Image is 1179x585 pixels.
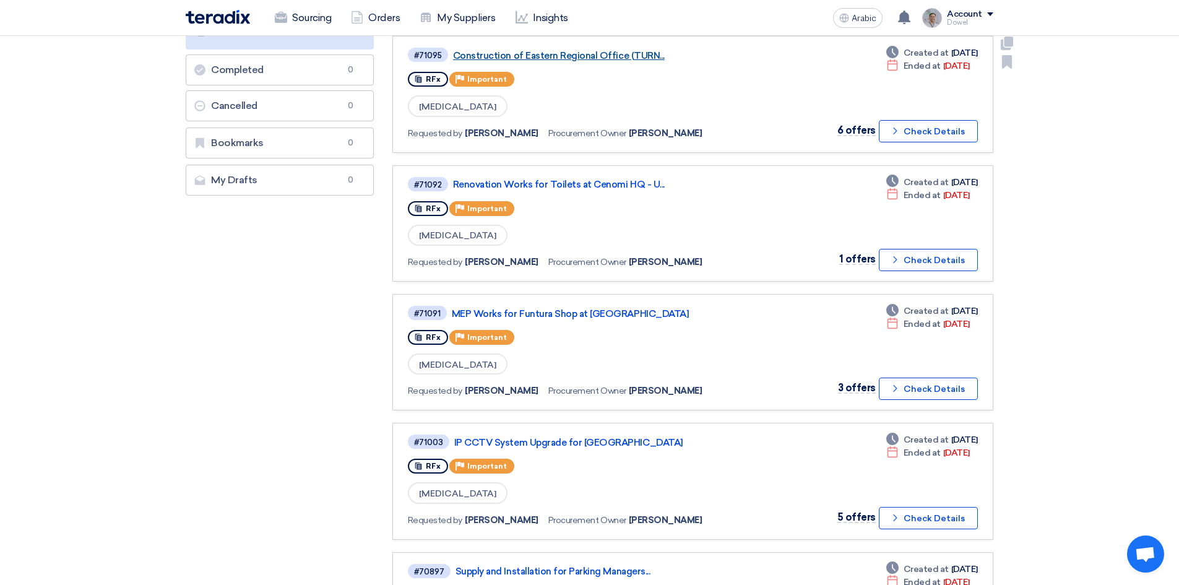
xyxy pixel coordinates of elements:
a: MEP Works for Funtura Shop at [GEOGRAPHIC_DATA] [452,308,761,319]
a: Supply and Installation for Parking Managers... [456,566,765,577]
font: [PERSON_NAME] [465,515,538,526]
font: [MEDICAL_DATA] [419,102,496,112]
font: Dowel [947,19,968,27]
font: #71003 [414,438,443,447]
font: RFx [426,204,441,213]
font: [MEDICAL_DATA] [419,230,496,241]
font: [DATE] [943,61,970,71]
font: [DATE] [943,319,970,329]
font: [DATE] [951,306,978,316]
font: 1 offers [839,253,876,265]
font: [PERSON_NAME] [629,515,702,526]
font: Created at [904,435,949,445]
font: [DATE] [951,48,978,58]
font: [PERSON_NAME] [465,257,538,267]
font: [DATE] [943,190,970,201]
font: Cancelled [211,100,257,111]
font: Ended at [904,319,941,329]
img: IMG_1753965247717.jpg [922,8,942,28]
font: 3 offers [838,382,876,394]
font: RFx [426,462,441,470]
button: Check Details [879,507,978,529]
font: [PERSON_NAME] [629,128,702,139]
font: [DATE] [951,564,978,574]
font: #71091 [414,309,441,318]
font: 6 offers [837,124,876,136]
font: Procurement Owner [548,515,626,526]
img: Teradix logo [186,10,250,24]
font: Requested by [408,386,462,396]
font: RFx [426,75,441,84]
font: Important [467,333,507,342]
font: Ended at [904,61,941,71]
font: Account [947,9,982,19]
button: Check Details [879,120,978,142]
font: Requested by [408,128,462,139]
font: Check Details [904,255,965,266]
a: Bookmarks0 [186,128,374,158]
font: IP CCTV System Upgrade for [GEOGRAPHIC_DATA] [454,437,683,448]
font: Hold RFQs [213,26,262,38]
font: Created at [904,48,949,58]
font: Orders [368,12,400,24]
font: [PERSON_NAME] [465,386,538,396]
font: Created at [904,564,949,574]
font: 5 offers [837,511,876,523]
font: 0 [348,138,353,147]
button: Check Details [879,249,978,271]
a: IP CCTV System Upgrade for [GEOGRAPHIC_DATA] [454,437,764,448]
font: [MEDICAL_DATA] [419,359,496,370]
font: Supply and Installation for Parking Managers... [456,566,650,577]
font: [DATE] [943,448,970,458]
a: Renovation Works for Toilets at Cenomi HQ - U... [453,179,762,190]
font: #71092 [414,180,442,189]
font: 0 [348,175,353,184]
font: Sourcing [292,12,331,24]
font: My Drafts [211,174,257,186]
a: Completed0 [186,54,374,85]
font: 0 [348,65,353,74]
font: Check Details [904,384,965,394]
font: [PERSON_NAME] [629,386,702,396]
font: Check Details [904,513,965,524]
font: Created at [904,177,949,188]
a: Insights [506,4,578,32]
font: 0 [348,101,353,110]
font: Important [467,75,507,84]
font: Important [467,204,507,213]
font: RFx [426,333,441,342]
font: #70897 [414,567,444,576]
a: Cancelled0 [186,90,374,121]
font: Procurement Owner [548,128,626,139]
a: My Suppliers [410,4,505,32]
font: Check Details [904,126,965,137]
font: Arabic [852,13,876,24]
font: MEP Works for Funtura Shop at [GEOGRAPHIC_DATA] [452,308,689,319]
font: [MEDICAL_DATA] [419,488,496,499]
font: Ended at [904,448,941,458]
font: Procurement Owner [548,386,626,396]
font: Renovation Works for Toilets at Cenomi HQ - U... [453,179,665,190]
font: [DATE] [951,435,978,445]
font: Requested by [408,515,462,526]
font: #71095 [414,51,442,60]
font: Insights [533,12,568,24]
font: [PERSON_NAME] [465,128,538,139]
button: Arabic [833,8,883,28]
a: My Drafts0 [186,165,374,196]
button: Check Details [879,378,978,400]
font: Ended at [904,190,941,201]
font: Important [467,462,507,470]
font: [DATE] [951,177,978,188]
div: Open chat [1127,535,1164,573]
font: My Suppliers [437,12,495,24]
a: Sourcing [265,4,341,32]
font: Procurement Owner [548,257,626,267]
font: Requested by [408,257,462,267]
font: Construction of Eastern Regional Office (TURN... [453,50,665,61]
font: [PERSON_NAME] [629,257,702,267]
font: Completed [211,64,264,76]
font: Bookmarks [211,137,264,149]
font: Created at [904,306,949,316]
a: Orders [341,4,410,32]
